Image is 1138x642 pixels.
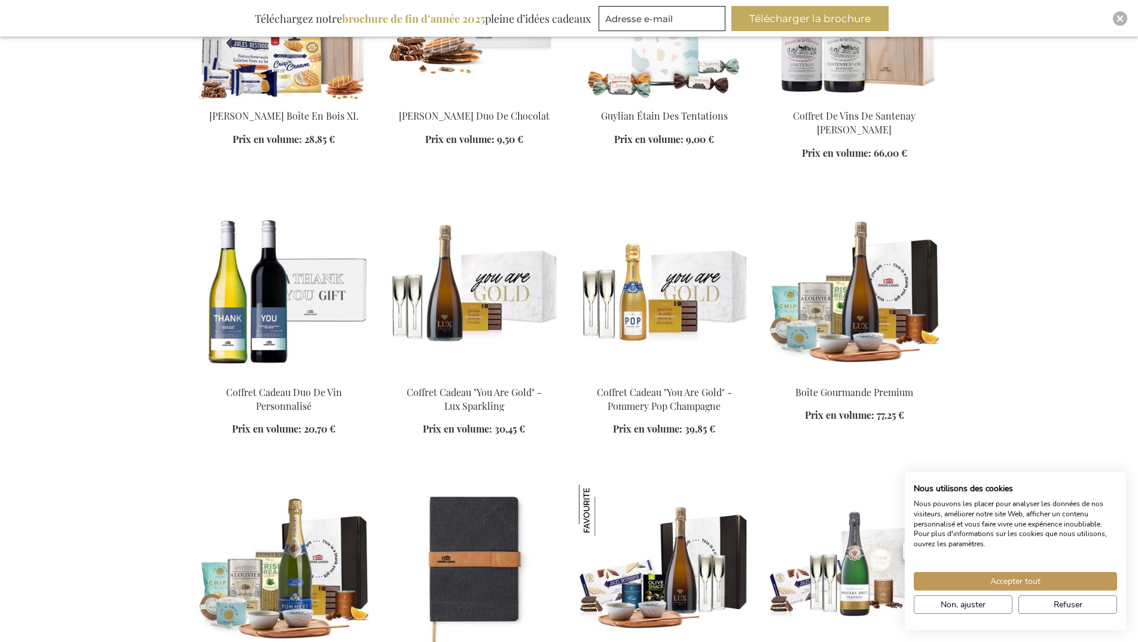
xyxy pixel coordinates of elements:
[914,572,1117,591] button: Accepter tous les cookies
[233,133,335,147] a: Prix en volume: 28,85 €
[805,409,904,422] a: Prix en volume: 77,25 €
[407,386,542,412] a: Coffret Cadeau "You Are Gold" - Lux Sparkling
[233,133,302,145] span: Prix en volume:
[599,6,725,31] input: Adresse e-mail
[613,422,682,435] span: Prix en volume:
[1054,598,1082,611] span: Refuser
[209,109,358,122] a: [PERSON_NAME] Boîte En Bois XL
[613,422,715,436] a: Prix en volume: 39,85 €
[795,386,913,398] a: Boîte Gourmande Premium
[199,371,370,382] a: Personalised Wine Duo Gift Box
[731,6,889,31] button: Télécharger la brochure
[423,422,492,435] span: Prix en volume:
[597,386,732,412] a: Coffret Cadeau "You Are Gold" - Pommery Pop Champagne
[497,133,523,145] span: 9,50 €
[425,133,495,145] span: Prix en volume:
[601,109,728,122] a: Guylian Étain Des Tentations
[914,483,1117,494] h2: Nous utilisons des cookies
[802,147,871,159] span: Prix en volume:
[226,386,342,412] a: Coffret Cadeau Duo De Vin Personnalisé
[914,499,1117,549] p: Nous pouvons les placer pour analyser les données de nos visiteurs, améliorer notre site Web, aff...
[914,595,1012,614] button: Ajustez les préférences de cookie
[389,371,560,382] a: You Are Gold Gift Box - Lux Sparkling
[769,208,940,376] img: Premium Gourmet Box
[304,133,335,145] span: 28,85 €
[423,422,525,436] a: Prix en volume: 30,45 €
[599,6,729,35] form: marketing offers and promotions
[805,409,874,421] span: Prix en volume:
[793,109,916,136] a: Coffret De Vins De Santenay [PERSON_NAME]
[1018,595,1117,614] button: Refuser tous les cookies
[495,422,525,435] span: 30,45 €
[1113,11,1127,26] div: Close
[389,208,560,376] img: You Are Gold Gift Box - Lux Sparkling
[990,575,1041,588] span: Accepter tout
[579,95,750,106] a: Guylian Étain Des Tentations
[1116,15,1124,22] img: Close
[614,133,684,145] span: Prix en volume:
[342,11,485,26] b: brochure de fin d’année 2025
[769,371,940,382] a: Premium Gourmet Box
[614,133,714,147] a: Prix en volume: 9,00 €
[304,422,335,435] span: 20,70 €
[249,6,596,31] div: Téléchargez notre pleine d’idées cadeaux
[802,147,907,160] a: Prix en volume: 66,00 €
[399,109,550,122] a: [PERSON_NAME] Duo De Chocolat
[389,95,560,106] a: Jules Destrooper Chocolate Duo
[874,147,907,159] span: 66,00 €
[425,133,523,147] a: Prix en volume: 9,50 €
[686,133,714,145] span: 9,00 €
[685,422,715,435] span: 39,85 €
[232,422,301,435] span: Prix en volume:
[232,422,335,436] a: Prix en volume: 20,70 €
[579,208,750,376] img: Coffret Cadeau "You Are Gold" - Pommery Pop Champagne
[199,95,370,106] a: Jules Destrooper XL Wooden Box Personalised 1
[579,485,630,536] img: Coffret Apéro Lux Sucré-salé
[877,409,904,421] span: 77,25 €
[769,95,940,106] a: Coffret De Vins De Santenay Yves Girardin
[579,371,750,382] a: Coffret Cadeau "You Are Gold" - Pommery Pop Champagne
[941,598,986,611] span: Non, ajuster
[199,208,370,376] img: Personalised Wine Duo Gift Box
